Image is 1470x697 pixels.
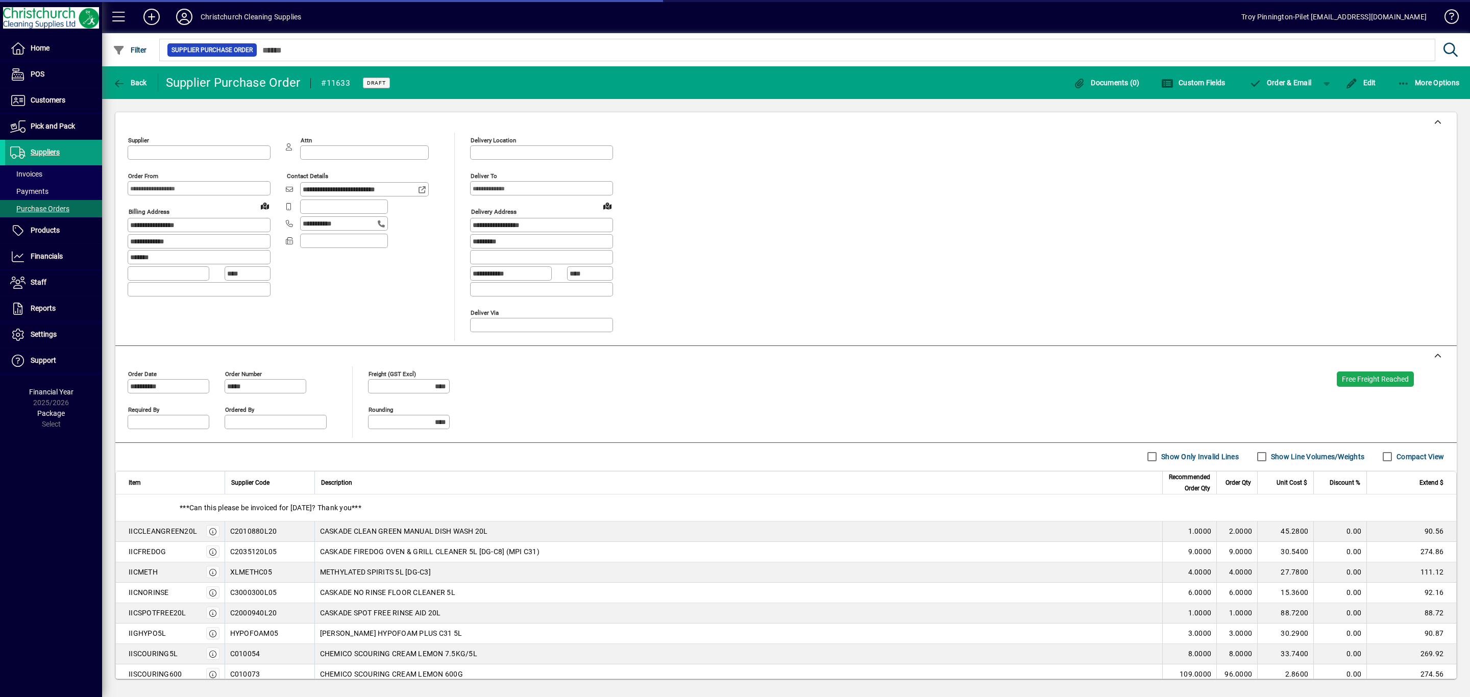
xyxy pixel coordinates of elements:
a: View on map [257,197,273,214]
span: Extend $ [1419,477,1443,488]
mat-label: Order from [128,172,158,180]
span: Documents (0) [1073,79,1140,87]
td: 269.92 [1366,644,1456,664]
span: Reports [31,304,56,312]
td: 4.0000 [1162,562,1216,583]
span: CASKADE CLEAN GREEN MANUAL DISH WASH 20L [320,526,488,536]
td: C010054 [225,644,314,664]
span: Products [31,226,60,234]
a: Home [5,36,102,61]
button: Documents (0) [1071,73,1142,92]
mat-label: Supplier [128,137,149,144]
td: 1.0000 [1162,521,1216,542]
td: 0.00 [1313,521,1366,542]
button: More Options [1395,73,1462,92]
td: 8.0000 [1216,644,1257,664]
a: Customers [5,88,102,113]
div: IISCOURING600 [129,669,182,679]
span: CHEMICO SCOURING CREAM LEMON 7.5KG/5L [320,649,477,659]
label: Show Only Invalid Lines [1159,452,1239,462]
td: 1.0000 [1216,603,1257,624]
td: 3.0000 [1216,624,1257,644]
td: 88.72 [1366,603,1456,624]
a: Pick and Pack [5,114,102,139]
mat-label: Rounding [369,406,393,413]
span: Free Freight Reached [1342,375,1409,383]
td: 6.0000 [1162,583,1216,603]
mat-label: Order date [128,370,157,377]
td: XLMETHC05 [225,562,314,583]
div: IICMETH [129,567,158,577]
button: Order & Email [1244,73,1316,92]
span: Pick and Pack [31,122,75,130]
div: Troy Pinnington-Pilet [EMAIL_ADDRESS][DOMAIN_NAME] [1241,9,1427,25]
span: Order Qty [1226,477,1251,488]
div: IICFREDOG [129,546,166,557]
span: Package [37,409,65,417]
mat-label: Order number [225,370,262,377]
a: View on map [599,197,616,214]
td: 90.56 [1366,521,1456,542]
mat-label: Freight (GST excl) [369,370,416,377]
td: 88.7200 [1257,603,1313,624]
button: Add [135,8,168,26]
a: Invoices [5,165,102,183]
button: Edit [1343,73,1379,92]
mat-label: Attn [301,137,312,144]
td: 274.56 [1366,664,1456,685]
td: 2.0000 [1216,521,1257,542]
a: Support [5,348,102,374]
td: 90.87 [1366,624,1456,644]
span: Order & Email [1249,79,1311,87]
td: HYPOFOAM05 [225,624,314,644]
td: 0.00 [1313,624,1366,644]
a: POS [5,62,102,87]
td: C3000300L05 [225,583,314,603]
mat-label: Ordered by [225,406,254,413]
span: Filter [113,46,147,54]
span: Staff [31,278,46,286]
td: 0.00 [1313,542,1366,562]
td: 33.7400 [1257,644,1313,664]
span: Customers [31,96,65,104]
span: Settings [31,330,57,338]
button: Profile [168,8,201,26]
button: Filter [110,41,150,59]
a: Payments [5,183,102,200]
span: Home [31,44,50,52]
a: Products [5,218,102,243]
span: Supplier Purchase Order [171,45,253,55]
td: 0.00 [1313,644,1366,664]
span: Suppliers [31,148,60,156]
span: Supplier Code [231,477,269,488]
a: Financials [5,244,102,269]
span: METHYLATED SPIRITS 5L [DG-C3] [320,567,431,577]
td: 4.0000 [1216,562,1257,583]
td: 0.00 [1313,603,1366,624]
app-page-header-button: Back [102,73,158,92]
span: More Options [1398,79,1460,87]
div: ***Can this please be invoiced for [DATE]? Thank you*** [116,494,1456,521]
span: Purchase Orders [10,205,69,213]
td: 6.0000 [1216,583,1257,603]
td: C2000940L20 [225,603,314,624]
td: 9.0000 [1162,542,1216,562]
span: CASKADE SPOT FREE RINSE AID 20L [320,608,441,618]
mat-label: Deliver via [471,309,499,316]
mat-label: Deliver To [471,172,497,180]
span: Invoices [10,170,42,178]
span: CHEMICO SCOURING CREAM LEMON 600G [320,669,463,679]
td: 111.12 [1366,562,1456,583]
span: Unit Cost $ [1277,477,1307,488]
td: 92.16 [1366,583,1456,603]
div: IICCLEANGREEN20L [129,526,197,536]
td: 0.00 [1313,583,1366,603]
td: 274.86 [1366,542,1456,562]
div: IICSPOTFREE20L [129,608,186,618]
td: 45.2800 [1257,521,1313,542]
div: IISCOURING5L [129,649,178,659]
span: CASKADE FIREDOG OVEN & GRILL CLEANER 5L [DG-C8] (MPI C31) [320,546,540,557]
a: Settings [5,322,102,347]
td: 109.0000 [1162,664,1216,685]
td: C2035120L05 [225,542,314,562]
